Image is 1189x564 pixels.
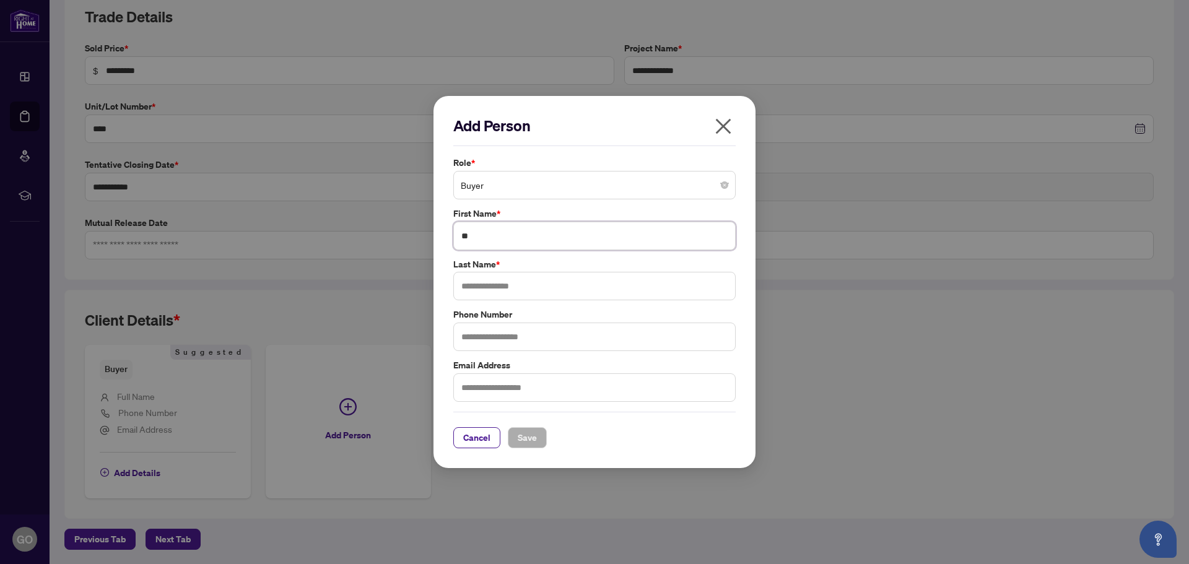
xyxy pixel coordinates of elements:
[1139,521,1177,558] button: Open asap
[453,156,736,170] label: Role
[453,308,736,321] label: Phone Number
[453,358,736,372] label: Email Address
[453,116,736,136] h2: Add Person
[508,427,547,448] button: Save
[463,428,490,448] span: Cancel
[721,181,728,189] span: close-circle
[461,173,728,197] span: Buyer
[453,207,736,220] label: First Name
[453,258,736,271] label: Last Name
[453,427,500,448] button: Cancel
[713,116,733,136] span: close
